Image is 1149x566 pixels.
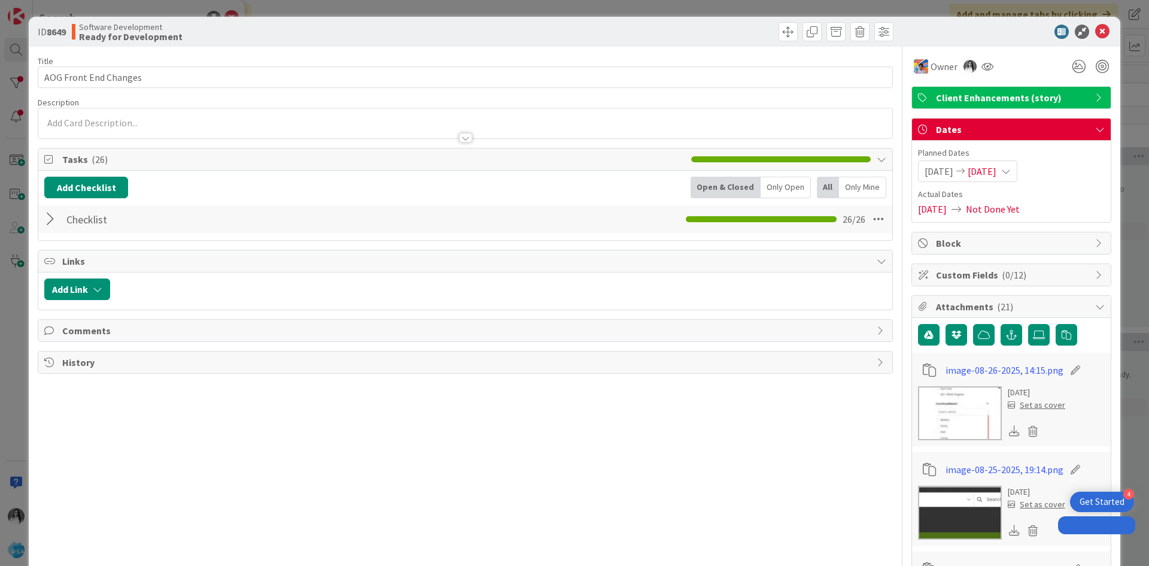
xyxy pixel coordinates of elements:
[966,202,1020,216] span: Not Done Yet
[1008,423,1021,439] div: Download
[44,177,128,198] button: Add Checklist
[931,59,957,74] span: Owner
[936,236,1089,250] span: Block
[925,164,953,178] span: [DATE]
[79,22,183,32] span: Software Development
[918,188,1105,201] span: Actual Dates
[38,25,66,39] span: ID
[38,56,53,66] label: Title
[968,164,996,178] span: [DATE]
[62,323,871,338] span: Comments
[62,208,332,230] input: Add Checklist...
[1008,523,1021,538] div: Download
[1008,486,1065,498] div: [DATE]
[817,177,839,198] div: All
[44,279,110,300] button: Add Link
[79,32,183,41] b: Ready for Development
[38,97,79,108] span: Description
[936,122,1089,137] span: Dates
[761,177,811,198] div: Only Open
[946,462,1063,477] a: image-08-25-2025, 19:14.png
[843,212,865,226] span: 26 / 26
[997,301,1013,313] span: ( 21 )
[38,66,893,88] input: type card name here...
[62,355,871,370] span: History
[1008,399,1065,411] div: Set as cover
[946,363,1063,377] a: image-08-26-2025, 14:15.png
[914,59,928,74] img: JK
[1002,269,1026,281] span: ( 0/12 )
[1008,498,1065,511] div: Set as cover
[1080,496,1124,508] div: Get Started
[918,202,947,216] span: [DATE]
[691,177,761,198] div: Open & Closed
[1123,489,1134,500] div: 4
[936,90,1089,105] span: Client Enhancements (story)
[1008,386,1065,399] div: [DATE]
[839,177,886,198] div: Only Mine
[62,152,685,167] span: Tasks
[47,26,66,38] b: 8649
[963,60,977,73] img: bs
[62,254,871,268] span: Links
[1070,492,1134,512] div: Open Get Started checklist, remaining modules: 4
[936,268,1089,282] span: Custom Fields
[92,153,108,165] span: ( 26 )
[936,299,1089,314] span: Attachments
[918,147,1105,159] span: Planned Dates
